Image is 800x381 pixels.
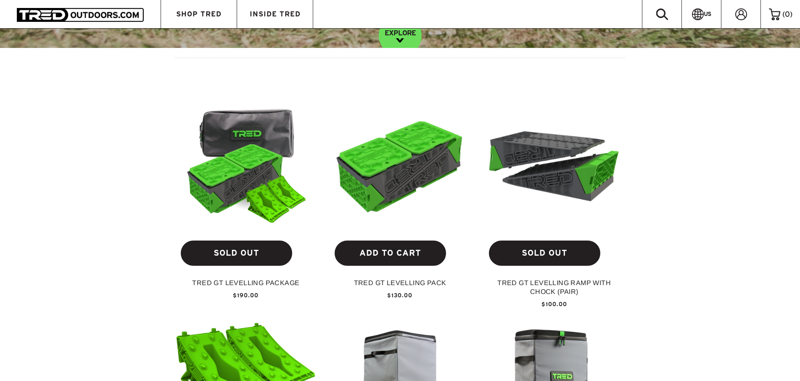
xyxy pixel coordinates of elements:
[484,301,625,307] a: $100.00
[330,292,470,298] a: $130.00
[782,11,792,18] span: ( )
[175,93,316,234] img: TRED GT Levelling Package
[541,301,567,307] span: $100.00
[233,292,259,299] span: $190.00
[330,278,470,292] a: TRED GT LEVELLING PACK
[387,292,412,299] span: $130.00
[176,11,222,18] span: SHOP TRED
[785,10,790,18] span: 0
[181,241,292,266] a: SOLD OUT
[335,241,446,266] a: ADD TO CART
[250,11,301,18] span: INSIDE TRED
[176,292,317,298] a: $190.00
[396,38,404,42] img: down-image
[484,93,625,234] a: TRED GT LEVELLING RAMP WITH CHOCK (PAIR)
[176,93,317,234] a: TRED GT Levelling Package
[379,14,422,57] a: EXPLORE
[176,278,317,292] a: TRED GT Levelling Package
[489,241,600,266] a: SOLD OUT
[484,111,625,216] img: TRED GT LEVELLING RAMP WITH CHOCK (PAIR)
[17,8,144,22] img: TRED Outdoors America
[330,93,470,234] a: TRED GT LEVELLING PACK
[769,8,780,20] img: cart-icon
[484,278,625,302] a: TRED GT LEVELLING RAMP WITH CHOCK (PAIR)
